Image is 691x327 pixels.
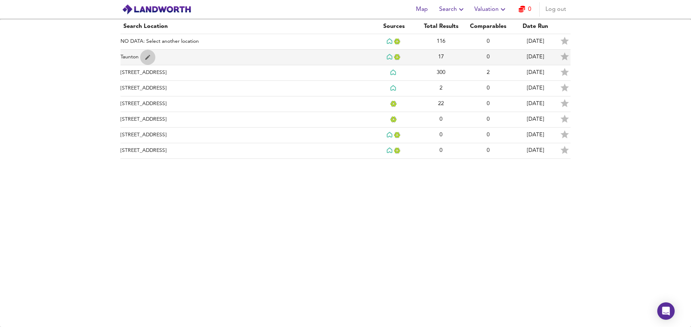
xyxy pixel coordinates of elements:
div: Date Run [515,22,556,31]
td: [DATE] [512,34,559,50]
td: 0 [465,50,512,65]
td: Taunton [120,50,370,65]
td: [DATE] [512,112,559,128]
img: Rightmove [387,54,394,61]
img: Rightmove [390,85,397,92]
div: Comparables [467,22,509,31]
td: [DATE] [512,65,559,81]
td: 0 [465,128,512,143]
button: 0 [513,2,536,17]
div: Sources [373,22,414,31]
th: Search Location [120,19,370,34]
img: Land Registry [390,101,398,107]
img: Rightmove [390,69,397,76]
span: Map [413,4,430,15]
td: [STREET_ADDRESS] [120,112,370,128]
span: Valuation [474,4,507,15]
td: [DATE] [512,96,559,112]
img: Rightmove [387,147,394,154]
img: Land Registry [394,132,401,138]
td: 300 [417,65,465,81]
td: 2 [417,81,465,96]
td: 17 [417,50,465,65]
button: Map [410,2,433,17]
img: Land Registry [394,148,401,154]
img: logo [122,4,191,15]
span: Log out [545,4,566,15]
td: NO DATA: Select another location [120,34,370,50]
td: [DATE] [512,50,559,65]
td: [STREET_ADDRESS] [120,81,370,96]
div: Total Results [420,22,462,31]
img: Land Registry [390,116,398,123]
td: [STREET_ADDRESS] [120,128,370,143]
td: 116 [417,34,465,50]
td: [STREET_ADDRESS] [120,96,370,112]
img: Land Registry [394,38,401,45]
td: 0 [417,128,465,143]
button: Log out [543,2,569,17]
a: 0 [519,4,531,15]
td: 0 [465,34,512,50]
td: 0 [465,81,512,96]
td: 22 [417,96,465,112]
img: Land Registry [394,54,401,60]
div: Open Intercom Messenger [657,302,675,320]
td: [STREET_ADDRESS] [120,65,370,81]
td: 0 [465,96,512,112]
td: 0 [417,112,465,128]
td: 0 [465,112,512,128]
table: simple table [113,19,578,159]
td: 0 [465,143,512,159]
img: Rightmove [387,132,394,138]
img: Rightmove [387,38,394,45]
td: 0 [417,143,465,159]
td: [DATE] [512,128,559,143]
span: Search [439,4,466,15]
td: 2 [465,65,512,81]
td: [STREET_ADDRESS] [120,143,370,159]
td: [DATE] [512,143,559,159]
button: Search [436,2,469,17]
td: [DATE] [512,81,559,96]
button: Valuation [471,2,510,17]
